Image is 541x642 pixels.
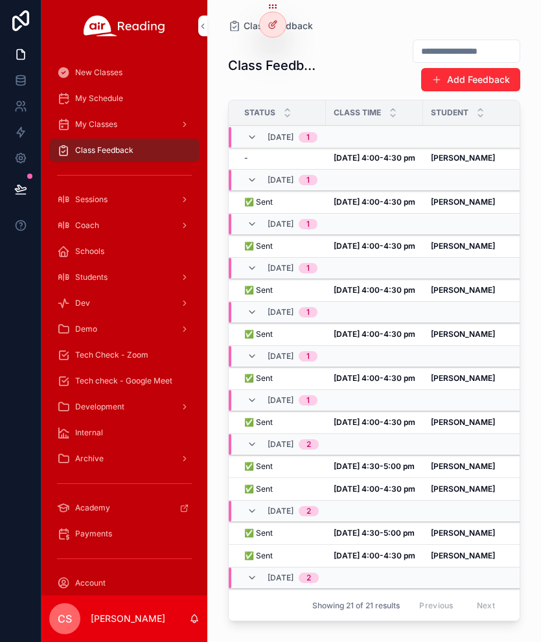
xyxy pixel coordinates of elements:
[244,153,248,163] span: -
[75,246,104,257] span: Schools
[244,19,313,32] span: Class Feedback
[334,241,415,251] a: [DATE] 4:00-4:30 pm
[431,373,512,384] a: [PERSON_NAME]
[334,417,415,427] strong: [DATE] 4:00-4:30 pm
[306,351,310,361] div: 1
[431,108,468,118] span: Student
[244,373,273,384] span: ✅ Sent
[75,578,106,588] span: Account
[268,439,294,450] span: [DATE]
[75,272,108,282] span: Students
[75,529,112,539] span: Payments
[244,551,318,561] a: ✅ Sent
[75,503,110,513] span: Academy
[49,447,200,470] a: Archive
[334,528,415,538] strong: [DATE] 4:30-5:00 pm
[306,263,310,273] div: 1
[431,461,512,472] a: [PERSON_NAME]
[431,528,495,538] strong: [PERSON_NAME]
[334,461,415,471] strong: [DATE] 4:30-5:00 pm
[334,551,415,560] strong: [DATE] 4:00-4:30 pm
[244,528,318,538] a: ✅ Sent
[244,197,273,207] span: ✅ Sent
[49,571,200,595] a: Account
[334,484,415,494] strong: [DATE] 4:00-4:30 pm
[75,324,97,334] span: Demo
[431,484,495,494] strong: [PERSON_NAME]
[334,197,415,207] a: [DATE] 4:00-4:30 pm
[244,197,318,207] a: ✅ Sent
[49,395,200,418] a: Development
[268,395,294,406] span: [DATE]
[49,369,200,393] a: Tech check - Google Meet
[75,194,108,205] span: Sessions
[334,153,415,163] a: [DATE] 4:00-4:30 pm
[431,484,512,494] a: [PERSON_NAME]
[244,329,318,339] a: ✅ Sent
[49,343,200,367] a: Tech Check - Zoom
[268,219,294,229] span: [DATE]
[334,153,415,163] strong: [DATE] 4:00-4:30 pm
[268,175,294,185] span: [DATE]
[75,453,104,464] span: Archive
[334,108,381,118] span: Class Time
[244,285,273,295] span: ✅ Sent
[58,611,72,626] span: CS
[49,113,200,136] a: My Classes
[431,551,495,560] strong: [PERSON_NAME]
[244,153,318,163] a: -
[228,56,317,75] h1: Class Feedback
[431,241,495,251] strong: [PERSON_NAME]
[49,139,200,162] a: Class Feedback
[268,573,294,583] span: [DATE]
[49,61,200,84] a: New Classes
[306,439,311,450] div: 2
[306,175,310,185] div: 1
[244,551,273,561] span: ✅ Sent
[334,461,415,472] a: [DATE] 4:30-5:00 pm
[244,461,273,472] span: ✅ Sent
[431,528,512,538] a: [PERSON_NAME]
[84,16,165,36] img: App logo
[244,241,273,251] span: ✅ Sent
[75,402,124,412] span: Development
[306,307,310,317] div: 1
[49,87,200,110] a: My Schedule
[431,197,495,207] strong: [PERSON_NAME]
[268,351,294,361] span: [DATE]
[334,329,415,339] a: [DATE] 4:00-4:30 pm
[75,220,99,231] span: Coach
[334,484,415,494] a: [DATE] 4:00-4:30 pm
[431,329,512,339] a: [PERSON_NAME]
[306,395,310,406] div: 1
[75,93,123,104] span: My Schedule
[431,551,512,561] a: [PERSON_NAME]
[268,132,294,143] span: [DATE]
[244,461,318,472] a: ✅ Sent
[431,153,512,163] a: [PERSON_NAME]
[49,496,200,520] a: Academy
[421,68,520,91] button: Add Feedback
[49,188,200,211] a: Sessions
[268,307,294,317] span: [DATE]
[334,285,415,295] a: [DATE] 4:00-4:30 pm
[49,522,200,545] a: Payments
[244,484,273,494] span: ✅ Sent
[49,266,200,289] a: Students
[334,373,415,384] a: [DATE] 4:00-4:30 pm
[244,484,318,494] a: ✅ Sent
[75,298,90,308] span: Dev
[431,197,512,207] a: [PERSON_NAME]
[431,461,495,471] strong: [PERSON_NAME]
[431,373,495,383] strong: [PERSON_NAME]
[431,329,495,339] strong: [PERSON_NAME]
[75,428,103,438] span: Internal
[49,214,200,237] a: Coach
[334,551,415,561] a: [DATE] 4:00-4:30 pm
[268,506,294,516] span: [DATE]
[244,108,275,118] span: Status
